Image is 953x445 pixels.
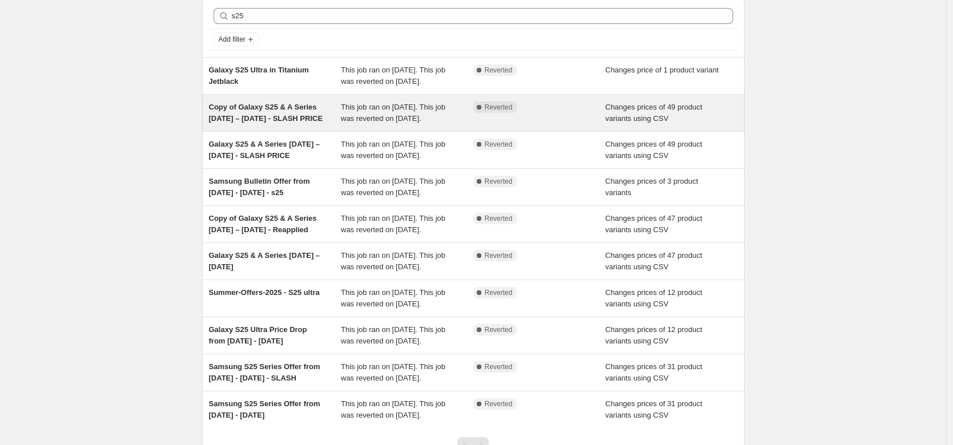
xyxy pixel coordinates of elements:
span: Reverted [485,399,513,408]
span: This job ran on [DATE]. This job was reverted on [DATE]. [341,177,445,197]
span: Galaxy S25 & A Series [DATE] – [DATE] [209,251,320,271]
span: This job ran on [DATE]. This job was reverted on [DATE]. [341,288,445,308]
span: Galaxy S25 Ultra in Titanium Jetblack [209,66,309,86]
span: Reverted [485,66,513,75]
span: Reverted [485,214,513,223]
span: Galaxy S25 Ultra Price Drop from [DATE] - [DATE] [209,325,307,345]
span: Changes prices of 12 product variants using CSV [605,288,702,308]
span: This job ran on [DATE]. This job was reverted on [DATE]. [341,214,445,234]
span: Galaxy S25 & A Series [DATE] – [DATE] - SLASH PRICE [209,140,320,160]
span: Samsung S25 Series Offer from [DATE] - [DATE] [209,399,320,419]
span: Reverted [485,288,513,297]
span: Changes prices of 49 product variants using CSV [605,103,702,123]
span: Changes prices of 3 product variants [605,177,698,197]
span: Changes prices of 49 product variants using CSV [605,140,702,160]
span: Reverted [485,325,513,334]
span: Changes prices of 31 product variants using CSV [605,399,702,419]
span: Add filter [219,35,246,44]
span: This job ran on [DATE]. This job was reverted on [DATE]. [341,325,445,345]
span: Reverted [485,362,513,371]
span: Changes prices of 47 product variants using CSV [605,251,702,271]
span: This job ran on [DATE]. This job was reverted on [DATE]. [341,66,445,86]
span: Copy of Galaxy S25 & A Series [DATE] – [DATE] - Reapplied [209,214,317,234]
span: Reverted [485,140,513,149]
span: Reverted [485,251,513,260]
span: This job ran on [DATE]. This job was reverted on [DATE]. [341,399,445,419]
span: Reverted [485,103,513,112]
span: This job ran on [DATE]. This job was reverted on [DATE]. [341,362,445,382]
span: Changes prices of 47 product variants using CSV [605,214,702,234]
span: This job ran on [DATE]. This job was reverted on [DATE]. [341,103,445,123]
button: Add filter [214,33,259,46]
span: Copy of Galaxy S25 & A Series [DATE] – [DATE] - SLASH PRICE [209,103,323,123]
span: Reverted [485,177,513,186]
span: This job ran on [DATE]. This job was reverted on [DATE]. [341,140,445,160]
span: Changes prices of 12 product variants using CSV [605,325,702,345]
span: Samsung S25 Series Offer from [DATE] - [DATE] - SLASH [209,362,320,382]
span: Changes price of 1 product variant [605,66,719,74]
span: Samsung Bulletin Offer from [DATE] - [DATE] - s25 [209,177,310,197]
span: This job ran on [DATE]. This job was reverted on [DATE]. [341,251,445,271]
span: Summer-Offers-2025 - S25 ultra [209,288,320,297]
span: Changes prices of 31 product variants using CSV [605,362,702,382]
